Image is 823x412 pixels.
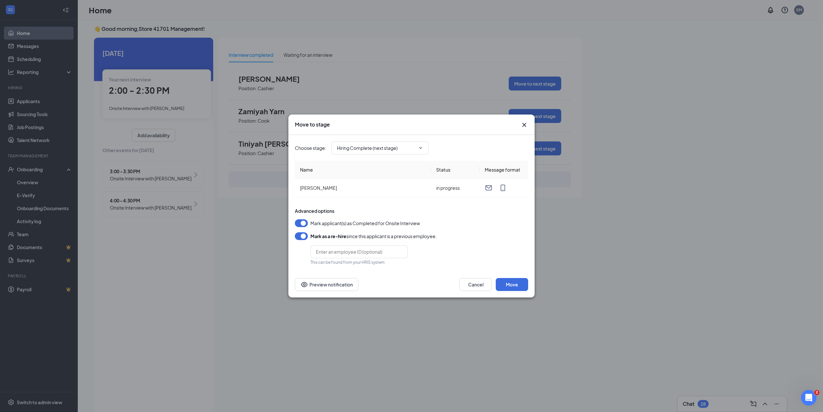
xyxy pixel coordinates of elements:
[310,232,437,240] div: since this applicant is a previous employee.
[295,278,358,291] button: Preview notificationEye
[485,184,493,192] svg: Email
[499,184,507,192] svg: MobileSms
[801,390,817,406] iframe: Intercom live chat
[310,245,408,258] input: Enter an employee ID (optional)
[310,260,408,265] div: This can be found from your HRIS system
[480,161,528,179] th: Message format
[295,144,326,151] span: Choose stage :
[520,121,528,129] svg: Cross
[431,161,480,179] th: Status
[310,233,346,239] b: Mark as a re-hire
[418,145,423,151] svg: ChevronDown
[814,390,819,395] span: 2
[295,121,330,128] h3: Move to stage
[496,278,528,291] button: Move
[300,185,337,191] span: [PERSON_NAME]
[459,278,492,291] button: Cancel
[295,208,528,214] div: Advanced options
[431,179,480,197] td: in progress
[520,121,528,129] button: Close
[310,219,420,227] span: Mark applicant(s) as Completed for Onsite Interview
[295,161,431,179] th: Name
[300,281,308,288] svg: Eye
